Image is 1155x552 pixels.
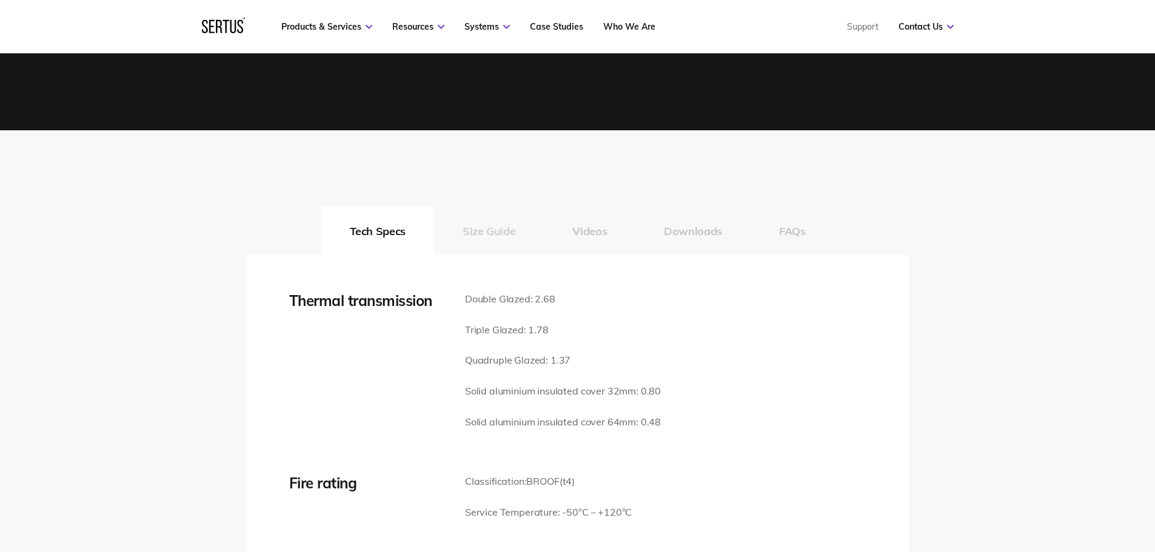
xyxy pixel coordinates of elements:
a: Who We Are [603,21,655,32]
span: (t4) [560,475,575,487]
p: Double Glazed: 2.68 [465,291,661,307]
button: Videos [544,207,635,255]
button: Downloads [635,207,751,255]
p: Classification: [465,474,632,490]
p: Solid aluminium insulated cover 32mm: 0.80 [465,384,661,399]
a: Contact Us [899,21,954,32]
span: B [526,475,533,487]
a: Resources [392,21,444,32]
p: Service Temperature: -50°C – +120°C [465,505,632,520]
a: Case Studies [530,21,583,32]
a: Systems [464,21,510,32]
p: Quadruple Glazed: 1.37 [465,353,661,368]
span: ROOF [533,475,559,487]
button: FAQs [751,207,834,255]
p: Solid aluminium insulated cover 64mm: 0.48 [465,414,661,430]
iframe: Chat Widget [937,411,1155,552]
p: Triple Glazed: 1.78 [465,322,661,338]
div: Fire rating [289,474,447,492]
button: Size Guide [434,207,544,255]
a: Support [847,21,879,32]
a: Products & Services [281,21,372,32]
div: Thermal transmission [289,291,447,310]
